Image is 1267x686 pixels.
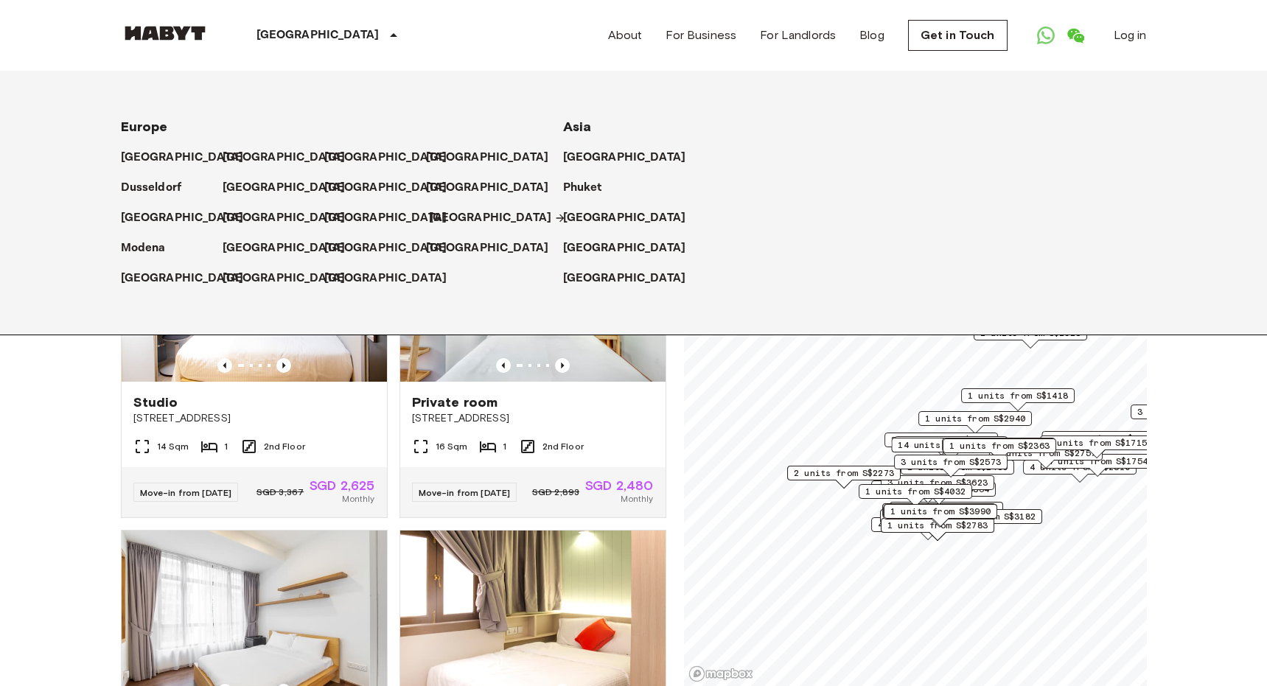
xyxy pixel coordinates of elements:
[621,492,653,505] span: Monthly
[324,270,462,287] a: [GEOGRAPHIC_DATA]
[901,460,1014,483] div: Map marker
[532,486,579,499] span: SGD 2,893
[412,393,498,411] span: Private room
[429,209,552,227] p: [GEOGRAPHIC_DATA]
[121,119,168,135] span: Europe
[223,239,360,257] a: [GEOGRAPHIC_DATA]
[935,510,1036,523] span: 1 units from S$3182
[223,209,360,227] a: [GEOGRAPHIC_DATA]
[585,479,653,492] span: SGD 2,480
[121,209,259,227] a: [GEOGRAPHIC_DATA]
[1131,405,1244,427] div: Map marker
[563,270,686,287] p: [GEOGRAPHIC_DATA]
[563,119,592,135] span: Asia
[563,239,701,257] a: [GEOGRAPHIC_DATA]
[342,492,374,505] span: Monthly
[1047,436,1147,449] span: 1 units from S$1715
[324,209,447,227] p: [GEOGRAPHIC_DATA]
[426,149,549,167] p: [GEOGRAPHIC_DATA]
[324,239,447,257] p: [GEOGRAPHIC_DATA]
[503,440,506,453] span: 1
[223,209,346,227] p: [GEOGRAPHIC_DATA]
[760,27,836,44] a: For Landlords
[943,438,1056,461] div: Map marker
[563,209,686,227] p: [GEOGRAPHIC_DATA]
[426,239,564,257] a: [GEOGRAPHIC_DATA]
[891,433,991,447] span: 3 units from S$1764
[942,438,1055,461] div: Map marker
[157,440,189,453] span: 14 Sqm
[894,455,1008,477] div: Map marker
[884,433,998,455] div: Map marker
[133,393,178,411] span: Studio
[563,239,686,257] p: [GEOGRAPHIC_DATA]
[324,209,462,227] a: [GEOGRAPHIC_DATA]
[1031,21,1061,50] a: Open WhatsApp
[223,270,346,287] p: [GEOGRAPHIC_DATA]
[121,239,166,257] p: Modena
[949,439,1050,452] span: 1 units from S$2363
[891,438,1010,461] div: Map marker
[563,209,701,227] a: [GEOGRAPHIC_DATA]
[436,440,468,453] span: 16 Sqm
[324,239,462,257] a: [GEOGRAPHIC_DATA]
[563,270,701,287] a: [GEOGRAPHIC_DATA]
[399,204,666,518] a: Marketing picture of unit SG-01-021-008-01Previous imagePrevious imagePrivate room[STREET_ADDRESS...
[890,502,1003,525] div: Map marker
[890,505,991,518] span: 1 units from S$3990
[121,239,181,257] a: Modena
[542,440,584,453] span: 2nd Floor
[901,455,1001,469] span: 3 units from S$2573
[224,440,228,453] span: 1
[324,179,462,197] a: [GEOGRAPHIC_DATA]
[217,358,232,373] button: Previous image
[859,27,884,44] a: Blog
[324,179,447,197] p: [GEOGRAPHIC_DATA]
[1114,27,1147,44] a: Log in
[426,239,549,257] p: [GEOGRAPHIC_DATA]
[894,436,1008,459] div: Map marker
[412,411,654,426] span: [STREET_ADDRESS]
[563,149,686,167] p: [GEOGRAPHIC_DATA]
[787,466,901,489] div: Map marker
[961,388,1075,411] div: Map marker
[276,358,291,373] button: Previous image
[223,149,360,167] a: [GEOGRAPHIC_DATA]
[121,179,182,197] p: Dusseldorf
[426,179,564,197] a: [GEOGRAPHIC_DATA]
[223,179,346,197] p: [GEOGRAPHIC_DATA]
[121,270,259,287] a: [GEOGRAPHIC_DATA]
[878,518,978,531] span: 4 units from S$1680
[1061,21,1090,50] a: Open WeChat
[121,149,259,167] a: [GEOGRAPHIC_DATA]
[884,504,997,527] div: Map marker
[121,149,244,167] p: [GEOGRAPHIC_DATA]
[929,509,1042,532] div: Map marker
[896,503,997,516] span: 1 units from S$3600
[121,204,388,518] a: Marketing picture of unit SG-01-111-002-001Previous imagePrevious imageStudio[STREET_ADDRESS]14 S...
[887,476,988,489] span: 3 units from S$3623
[882,482,996,505] div: Map marker
[324,270,447,287] p: [GEOGRAPHIC_DATA]
[140,487,232,498] span: Move-in from [DATE]
[223,239,346,257] p: [GEOGRAPHIC_DATA]
[1040,435,1153,458] div: Map marker
[925,412,1025,425] span: 1 units from S$2940
[121,26,209,41] img: Habyt
[264,440,305,453] span: 2nd Floor
[865,485,966,498] span: 1 units from S$4032
[223,179,360,197] a: [GEOGRAPHIC_DATA]
[419,487,511,498] span: Move-in from [DATE]
[882,503,996,526] div: Map marker
[666,27,736,44] a: For Business
[898,438,1003,452] span: 14 units from S$2348
[121,209,244,227] p: [GEOGRAPHIC_DATA]
[563,149,701,167] a: [GEOGRAPHIC_DATA]
[968,389,1068,402] span: 1 units from S$1418
[918,411,1032,434] div: Map marker
[426,179,549,197] p: [GEOGRAPHIC_DATA]
[324,149,462,167] a: [GEOGRAPHIC_DATA]
[1023,460,1137,483] div: Map marker
[794,466,894,480] span: 2 units from S$2273
[121,179,197,197] a: Dusseldorf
